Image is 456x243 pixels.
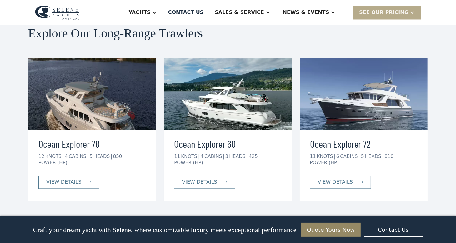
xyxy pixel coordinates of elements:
[174,136,282,151] h3: Ocean Explorer 60
[181,154,199,159] div: KNOTS
[229,154,247,159] div: HEADS
[317,154,335,159] div: KNOTS
[359,9,408,16] div: SEE Our Pricing
[38,136,146,151] h3: Ocean Explorer 78
[358,181,363,183] img: icon
[46,178,81,186] div: view details
[310,154,316,159] div: 11
[65,154,68,159] div: 4
[38,160,67,166] div: POWER (HP)
[283,9,329,16] div: News & EVENTS
[336,154,339,159] div: 6
[384,154,393,159] div: 810
[38,154,44,159] div: 12
[301,223,361,237] a: Quote Yours Now
[174,176,235,189] a: view details
[182,178,217,186] div: view details
[168,9,204,16] div: Contact US
[215,9,264,16] div: Sales & Service
[35,5,79,20] img: logo
[204,154,224,159] div: CABINS
[249,154,258,159] div: 425
[86,181,92,183] img: icon
[93,154,112,159] div: HEADS
[174,160,203,166] div: POWER (HP)
[310,136,418,151] h3: Ocean Explorer 72
[45,154,63,159] div: KNOTS
[318,178,353,186] div: view details
[310,160,339,166] div: POWER (HP)
[90,154,93,159] div: 5
[361,154,364,159] div: 5
[340,154,359,159] div: CABINS
[1,213,100,230] span: Tick the box below to receive occasional updates, exclusive offers, and VIP access via text message.
[365,154,383,159] div: HEADS
[364,223,423,237] a: Contact Us
[33,226,296,234] p: Craft your dream yacht with Selene, where customizable luxury meets exceptional performance
[129,9,151,16] div: Yachts
[28,27,428,40] h2: Explore Our Long-Range Trawlers
[38,176,99,189] a: view details
[201,154,204,159] div: 4
[310,176,371,189] a: view details
[69,154,88,159] div: CABINS
[353,6,421,19] div: SEE Our Pricing
[225,154,228,159] div: 3
[222,181,228,183] img: icon
[174,154,180,159] div: 11
[113,154,122,159] div: 850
